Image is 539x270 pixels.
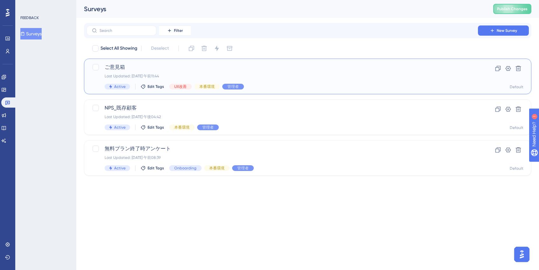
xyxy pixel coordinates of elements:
[202,125,214,130] span: 管理者
[174,166,197,171] span: Onboarding
[510,125,523,130] div: Default
[100,28,151,33] input: Search
[493,4,531,14] button: Publish Changes
[105,114,460,119] div: Last Updated: [DATE] 午後04:42
[141,125,164,130] button: Edit Tags
[497,6,528,11] span: Publish Changes
[237,166,249,171] span: 管理者
[209,166,225,171] span: 本番環境
[174,125,190,130] span: 本番環境
[105,155,460,160] div: Last Updated: [DATE] 午前08:39
[105,145,460,153] span: 無料プラン終了時アンケート
[84,4,477,13] div: Surveys
[20,15,39,20] div: FEEDBACK
[199,84,215,89] span: 本番環境
[151,45,169,52] span: Deselect
[145,43,175,54] button: Deselect
[174,84,187,89] span: UX改善
[512,245,531,264] iframe: UserGuiding AI Assistant Launcher
[44,3,46,8] div: 1
[227,84,239,89] span: 管理者
[510,166,523,171] div: Default
[174,28,183,33] span: Filter
[114,84,126,89] span: Active
[114,166,126,171] span: Active
[141,166,164,171] button: Edit Tags
[105,104,460,112] span: NPS_既存顧客
[510,84,523,89] div: Default
[20,28,42,39] button: Surveys
[148,125,164,130] span: Edit Tags
[478,25,529,36] button: New Survey
[114,125,126,130] span: Active
[100,45,137,52] span: Select All Showing
[159,25,191,36] button: Filter
[148,166,164,171] span: Edit Tags
[105,63,460,71] span: ご意見箱
[148,84,164,89] span: Edit Tags
[141,84,164,89] button: Edit Tags
[15,2,40,9] span: Need Help?
[497,28,517,33] span: New Survey
[105,74,460,79] div: Last Updated: [DATE] 午前11:44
